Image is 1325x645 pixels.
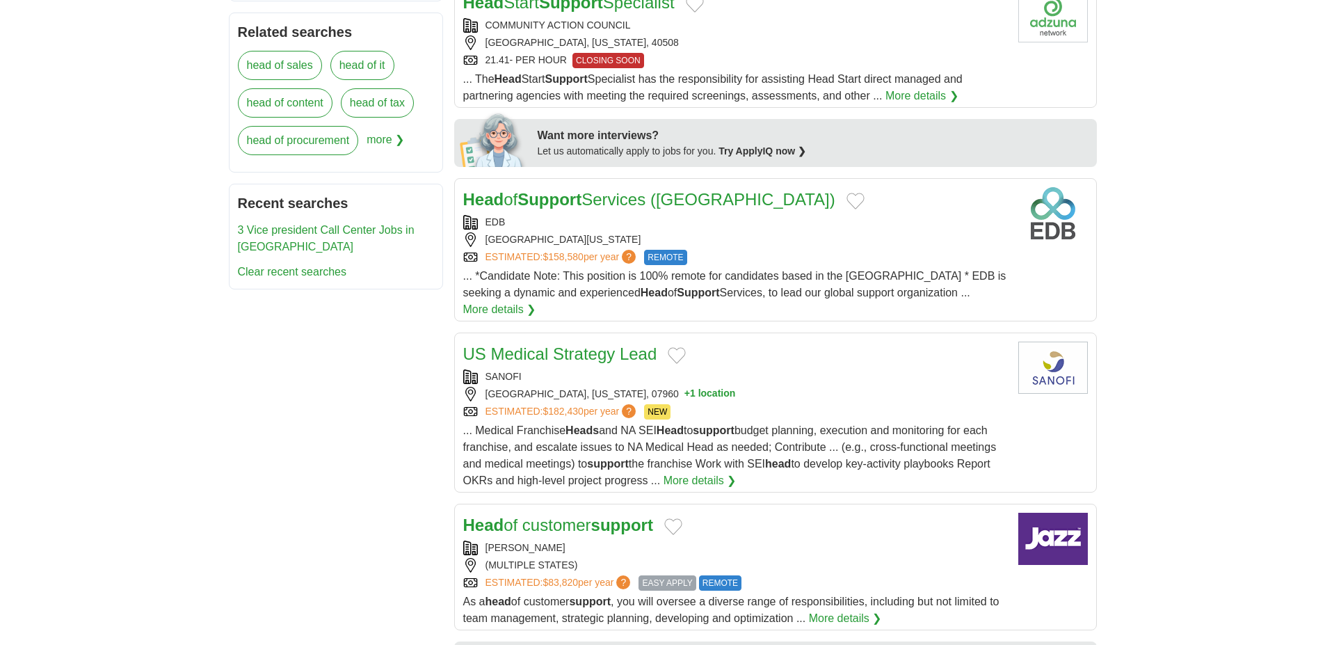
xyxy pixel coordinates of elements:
[543,406,583,417] span: $182,430
[693,424,734,436] strong: support
[463,387,1007,401] div: [GEOGRAPHIC_DATA], [US_STATE], 07960
[657,424,684,436] strong: Head
[1018,342,1088,394] img: Sanofi Group logo
[591,516,653,534] strong: support
[644,250,686,265] span: REMOTE
[485,250,639,265] a: ESTIMATED:$158,580per year?
[569,596,611,607] strong: support
[463,18,1007,33] div: COMMUNITY ACTION COUNCIL
[367,126,404,164] span: more ❯
[463,596,999,624] span: As a of customer , you will oversee a diverse range of responsibilities, including but not limite...
[463,541,1007,555] div: [PERSON_NAME]
[463,301,536,318] a: More details ❯
[238,224,415,253] a: 3 Vice president Call Center Jobs in [GEOGRAPHIC_DATA]
[1018,187,1088,239] img: EDB logo
[517,190,581,209] strong: Support
[463,232,1007,247] div: [GEOGRAPHIC_DATA][US_STATE]
[485,596,511,607] strong: head
[622,250,636,264] span: ?
[238,193,434,214] h2: Recent searches
[485,575,634,591] a: ESTIMATED:$83,820per year?
[699,575,741,591] span: REMOTE
[538,127,1089,144] div: Want more interviews?
[330,51,394,80] a: head of it
[664,472,737,489] a: More details ❯
[664,518,682,535] button: Add to favorite jobs
[485,404,639,420] a: ESTIMATED:$182,430per year?
[1018,513,1088,565] img: Company logo
[622,404,636,418] span: ?
[463,73,963,102] span: ... The Start Specialist has the responsibility for assisting Head Start direct managed and partn...
[463,270,1006,298] span: ... *Candidate Note: This position is 100% remote for candidates based in the [GEOGRAPHIC_DATA] *...
[684,387,690,401] span: +
[463,516,653,534] a: Headof customersupport
[463,344,657,363] a: US Medical Strategy Lead
[543,251,583,262] span: $158,580
[668,347,686,364] button: Add to favorite jobs
[238,126,359,155] a: head of procurement
[616,575,630,589] span: ?
[238,266,347,278] a: Clear recent searches
[463,516,504,534] strong: Head
[341,88,414,118] a: head of tax
[639,575,696,591] span: EASY APPLY
[463,190,504,209] strong: Head
[463,558,1007,573] div: (MULTIPLE STATES)
[587,458,629,470] strong: support
[572,53,644,68] span: CLOSING SOON
[463,190,835,209] a: HeadofSupportServices ([GEOGRAPHIC_DATA])
[644,404,670,420] span: NEW
[543,577,578,588] span: $83,820
[545,73,587,85] strong: Support
[238,51,322,80] a: head of sales
[538,144,1089,159] div: Let us automatically apply to jobs for you.
[885,88,958,104] a: More details ❯
[846,193,865,209] button: Add to favorite jobs
[809,610,882,627] a: More details ❯
[485,371,522,382] a: SANOFI
[684,387,736,401] button: +1 location
[565,424,599,436] strong: Heads
[485,216,506,228] a: EDB
[641,287,668,298] strong: Head
[495,73,522,85] strong: Head
[463,53,1007,68] div: 21.41- PER HOUR
[463,424,997,486] span: ... Medical Franchise and NA SEI to budget planning, execution and monitoring for each franchise,...
[463,35,1007,50] div: [GEOGRAPHIC_DATA], [US_STATE], 40508
[765,458,791,470] strong: head
[718,145,806,157] a: Try ApplyIQ now ❯
[238,88,332,118] a: head of content
[238,22,434,42] h2: Related searches
[460,111,527,167] img: apply-iq-scientist.png
[677,287,719,298] strong: Support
